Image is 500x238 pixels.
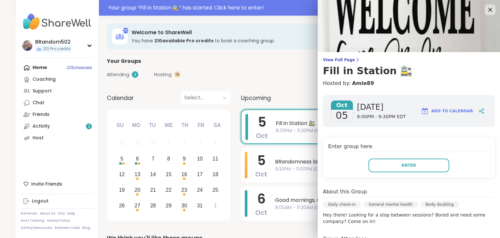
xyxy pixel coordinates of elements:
[177,136,191,150] div: Not available Thursday, October 2nd, 2025
[115,199,129,213] div: Choose Sunday, October 26th, 2025
[181,186,187,194] div: 23
[154,71,172,78] span: Hosting
[115,183,129,197] div: Choose Sunday, October 19th, 2025
[328,143,490,152] h4: Enter group here
[21,195,93,207] a: Logout
[119,186,125,194] div: 19
[33,123,50,130] div: Activity
[166,201,172,210] div: 29
[115,168,129,182] div: Choose Sunday, October 12th, 2025
[146,168,160,182] div: Choose Tuesday, October 14th, 2025
[177,183,191,197] div: Choose Thursday, October 23rd, 2025
[323,57,495,77] a: View Full PageFill in Station 🚉
[368,159,449,172] button: Enter
[208,168,222,182] div: Choose Saturday, October 18th, 2025
[323,201,361,208] div: Daily check-in
[323,57,495,63] span: View Full Page
[55,226,80,230] a: Redeem Code
[131,183,145,197] div: Choose Monday, October 20th, 2025
[255,208,267,217] span: Oct
[167,139,170,147] div: 1
[193,168,207,182] div: Choose Friday, October 17th, 2025
[33,135,44,141] div: Host
[150,139,156,147] div: 30
[129,118,143,133] div: Mo
[257,190,266,208] span: 6
[132,29,410,36] h3: Welcome to ShareWell
[134,201,140,210] div: 27
[208,152,222,166] div: Choose Saturday, October 11th, 2025
[134,170,140,179] div: 13
[166,170,172,179] div: 15
[107,93,134,102] span: Calendar
[275,196,465,204] span: Good mornings, Goals and Gratitude's
[131,168,145,182] div: Choose Monday, October 13th, 2025
[352,79,374,87] a: Amie89
[131,136,145,150] div: Not available Monday, September 29th, 2025
[150,186,156,194] div: 21
[402,162,416,168] span: Enter
[181,201,187,210] div: 30
[107,71,129,78] span: Attending
[193,199,207,213] div: Choose Friday, October 31st, 2025
[33,88,52,94] div: Support
[40,211,55,216] a: About Us
[357,114,406,120] span: 8:00PM - 9:30PM EDT
[418,103,476,119] button: Add to Calendar
[146,183,160,197] div: Choose Tuesday, October 21st, 2025
[154,37,214,44] b: 210 available Pro credit s
[120,154,123,163] div: 5
[21,120,93,132] a: Activity2
[114,135,223,213] div: month 2025-10
[213,154,218,163] div: 11
[132,71,138,78] div: 3
[241,93,271,102] span: Upcoming
[255,170,267,179] span: Oct
[197,170,203,179] div: 17
[43,46,71,52] span: 210 Pro credits
[119,170,125,179] div: 12
[146,152,160,166] div: Choose Tuesday, October 7th, 2025
[276,127,464,134] span: 8:00PM - 9:30PM EDT
[166,186,172,194] div: 22
[145,118,160,133] div: Tu
[214,201,217,210] div: 1
[214,139,217,147] div: 4
[197,201,203,210] div: 31
[33,111,49,118] div: Friends
[336,110,348,121] span: 05
[331,101,353,110] span: Oct
[177,168,191,182] div: Choose Thursday, October 16th, 2025
[161,118,176,133] div: We
[33,76,56,83] div: Coaching
[21,74,93,85] a: Coaching
[115,136,129,150] div: Not available Sunday, September 28th, 2025
[208,199,222,213] div: Choose Saturday, November 1st, 2025
[82,226,90,230] a: Blog
[21,97,93,109] a: Chat
[275,204,465,211] span: 8:00AM - 9:30AM EDT
[150,170,156,179] div: 14
[178,118,192,133] div: Th
[119,201,125,210] div: 26
[21,218,44,223] a: Host Training
[134,186,140,194] div: 20
[198,139,201,147] div: 3
[213,170,218,179] div: 18
[323,65,495,77] h3: Fill in Station 🚉
[119,139,125,147] div: 28
[150,201,156,210] div: 28
[162,183,176,197] div: Choose Wednesday, October 22nd, 2025
[197,154,203,163] div: 10
[275,158,465,166] span: BRandomness last call -Kink Q&A and discussion
[132,37,410,44] h3: You have to book a coaching group.
[136,154,139,163] div: 6
[21,178,93,190] div: Invite Friends
[162,199,176,213] div: Choose Wednesday, October 29th, 2025
[208,136,222,150] div: Not available Saturday, October 4th, 2025
[258,113,266,131] span: 5
[146,199,160,213] div: Choose Tuesday, October 28th, 2025
[323,79,495,87] h4: Hosted by:
[67,211,75,216] a: Help
[193,136,207,150] div: Not available Friday, October 3rd, 2025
